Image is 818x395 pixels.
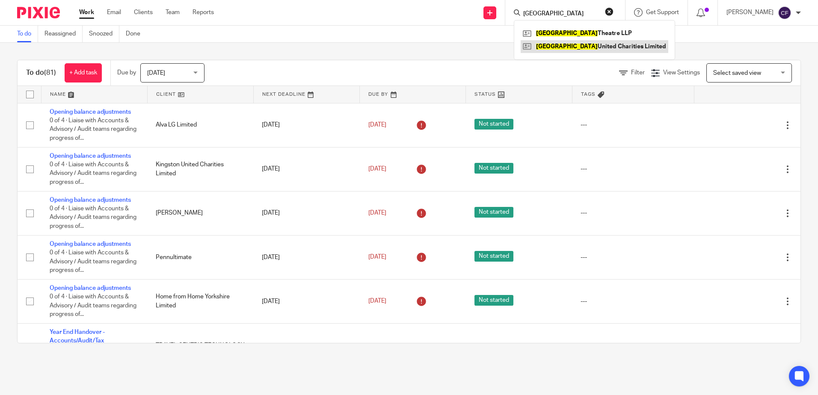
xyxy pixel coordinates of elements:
a: Team [166,8,180,17]
img: Pixie [17,7,60,18]
span: 0 of 4 · Liaise with Accounts & Advisory / Audit teams regarding progress of... [50,206,136,229]
div: --- [581,209,686,217]
td: [PERSON_NAME] [147,191,253,235]
span: Not started [474,207,513,218]
a: Snoozed [89,26,119,42]
a: Opening balance adjustments [50,285,131,291]
span: 0 of 4 · Liaise with Accounts & Advisory / Audit teams regarding progress of... [50,294,136,317]
input: Search [522,10,599,18]
span: [DATE] [368,298,386,304]
div: --- [581,253,686,262]
p: Due by [117,68,136,77]
div: --- [581,297,686,306]
a: Clients [134,8,153,17]
span: Not started [474,163,513,174]
td: Pennultimate [147,235,253,279]
a: To do [17,26,38,42]
a: Year End Handover - Accounts/Audit/Tax [50,329,105,344]
h1: To do [26,68,56,77]
span: [DATE] [368,122,386,128]
span: View Settings [663,70,700,76]
span: [DATE] [368,166,386,172]
a: Work [79,8,94,17]
a: Opening balance adjustments [50,153,131,159]
a: Opening balance adjustments [50,197,131,203]
a: Opening balance adjustments [50,109,131,115]
span: [DATE] [147,70,165,76]
span: 0 of 4 · Liaise with Accounts & Advisory / Audit teams regarding progress of... [50,118,136,141]
img: svg%3E [778,6,791,20]
td: Kingston United Charities Limited [147,147,253,191]
span: Filter [631,70,645,76]
p: [PERSON_NAME] [726,8,774,17]
td: Alva LG Limited [147,103,253,147]
td: [DATE] [253,103,359,147]
button: Clear [605,7,613,16]
td: [DATE] [253,191,359,235]
td: TRAVEL CENTRIC TECHNOLOGY LTD [147,323,253,376]
span: Not started [474,119,513,130]
span: Select saved view [713,70,761,76]
span: [DATE] [368,254,386,260]
a: Done [126,26,147,42]
span: (81) [44,69,56,76]
div: --- [581,121,686,129]
span: 0 of 4 · Liaise with Accounts & Advisory / Audit teams regarding progress of... [50,250,136,273]
div: --- [581,165,686,173]
a: + Add task [65,63,102,83]
td: [DATE] [253,323,359,376]
span: [DATE] [368,210,386,216]
span: 0 of 4 · Liaise with Accounts & Advisory / Audit teams regarding progress of... [50,162,136,185]
a: Reports [193,8,214,17]
a: Opening balance adjustments [50,241,131,247]
span: Not started [474,295,513,306]
td: [DATE] [253,147,359,191]
a: Email [107,8,121,17]
td: [DATE] [253,279,359,323]
a: Reassigned [44,26,83,42]
span: Tags [581,92,596,97]
span: Not started [474,251,513,262]
td: Home from Home Yorkshire Limited [147,279,253,323]
span: Get Support [646,9,679,15]
td: [DATE] [253,235,359,279]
